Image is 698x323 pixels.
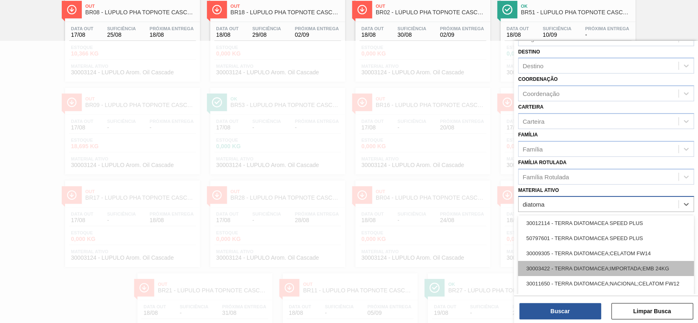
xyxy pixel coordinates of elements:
span: 30/08 [397,32,426,38]
label: Material ativo [518,187,559,193]
span: Próxima Entrega [585,26,629,31]
span: Suficiência [543,26,571,31]
span: Suficiência [252,26,281,31]
span: Out [376,4,486,9]
span: 18/08 [507,32,529,38]
span: Data out [71,26,94,31]
span: 02/09 [440,32,484,38]
span: Ok [521,4,631,9]
div: 30011650 - TERRA DIATOMACEA;NACIONAL;CELATOM FW12 [518,276,694,291]
span: 18/08 [361,32,384,38]
div: Família Rotulada [523,173,569,180]
div: 50797601 - TERRA DIATOMACEA SPEED PLUS [518,231,694,246]
span: - [585,32,629,38]
div: Coordenação [523,90,559,97]
span: Suficiência [107,26,136,31]
span: Data out [361,26,384,31]
img: Ícone [67,4,77,15]
label: Coordenação [518,76,558,82]
span: 18/08 [150,32,194,38]
span: BR51 - LÚPULO PHA TOPNOTE CASCADE [521,9,631,16]
img: Ícone [502,4,512,15]
span: Próxima Entrega [150,26,194,31]
label: Carteira [518,104,543,110]
span: Out [231,4,341,9]
div: 30012114 - TERRA DIATOMACEA SPEED PLUS [518,216,694,231]
div: Carteira [523,118,544,125]
div: 30003422 - TERRA DIATOMACEA;IMPORTADA;EMB 24KG [518,261,694,276]
span: Out [85,4,196,9]
span: Data out [216,26,239,31]
div: 50790130 - TERRA DIATOMACEA;NACIONAL;CELATOM FW12 [518,291,694,306]
span: 18/08 [216,32,239,38]
span: Suficiência [397,26,426,31]
span: Próxima Entrega [440,26,484,31]
img: Ícone [357,4,367,15]
span: 29/08 [252,32,281,38]
img: Ícone [212,4,222,15]
div: Família [523,145,543,152]
span: 25/08 [107,32,136,38]
label: Família [518,132,538,138]
span: BR02 - LÚPULO PHA TOPNOTE CASCADE [376,9,486,16]
span: BR08 - LÚPULO PHA TOPNOTE CASCADE [85,9,196,16]
span: BR18 - LÚPULO PHA TOPNOTE CASCADE [231,9,341,16]
span: Data out [507,26,529,31]
span: 10/09 [543,32,571,38]
span: Próxima Entrega [295,26,339,31]
div: 30009305 - TERRA DIATOMACEA;CELATOM FW14 [518,246,694,261]
label: Família Rotulada [518,160,566,165]
span: 17/08 [71,32,94,38]
span: 02/09 [295,32,339,38]
label: Destino [518,49,540,55]
div: Destino [523,62,543,69]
